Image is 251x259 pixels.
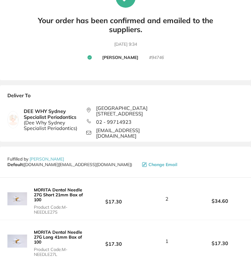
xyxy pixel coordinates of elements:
[8,115,18,125] img: empty.jpg
[32,187,90,215] button: MORITA Dental Needle 27G Short 21mm Box of 100 Product Code:M-NEEDLE27S
[165,196,168,202] span: 2
[140,162,187,167] button: Change Email
[102,55,138,61] b: [PERSON_NAME]
[114,41,137,48] time: [DATE] 9:34
[7,93,244,105] b: Deliver To
[96,127,165,139] span: [EMAIL_ADDRESS][DOMAIN_NAME]
[90,236,137,247] b: $17.30
[90,193,137,204] b: $17.30
[33,16,218,34] b: Your order has been confirmed and emailed to the suppliers.
[24,120,86,131] span: ( Dee Why Sydney Specialist Periodontics )
[148,162,177,167] span: Change Email
[165,238,168,244] span: 1
[34,229,82,245] b: MORITA Dental Needle 27G Long 41mm Box of 100
[32,229,90,257] button: MORITA Dental Needle 27G Long 41mm Box of 100
[7,189,27,209] img: c2h5cXJxeQ
[7,157,64,161] p: Fulfilled by
[7,231,27,251] img: MmtjdGhudA
[30,156,64,162] a: [PERSON_NAME]
[34,187,83,203] b: MORITA Dental Needle 27G Short 21mm Box of 100
[7,162,23,167] b: Default
[96,119,132,125] span: 02 - 99714923
[7,162,132,167] span: customer.care@henryschein.com.au
[96,105,165,117] span: [GEOGRAPHIC_DATA][STREET_ADDRESS]
[34,205,88,215] span: Product Code: M-NEEDLE27S
[196,198,244,204] b: $34.60
[24,108,86,131] b: DEE WHY Sydney Specialist Periodontics
[149,55,164,61] small: # 94746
